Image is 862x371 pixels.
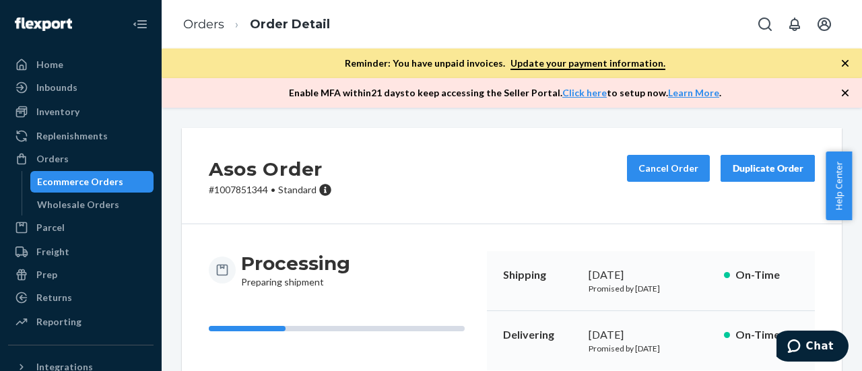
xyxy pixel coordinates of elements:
h3: Processing [241,251,350,275]
div: Parcel [36,221,65,234]
div: Wholesale Orders [37,198,119,211]
p: On-Time [735,267,799,283]
div: Preparing shipment [241,251,350,289]
button: Open account menu [811,11,838,38]
a: Learn More [668,87,719,98]
a: Click here [562,87,607,98]
div: Inventory [36,105,79,119]
p: Enable MFA within 21 days to keep accessing the Seller Portal. to setup now. . [289,86,721,100]
a: Inbounds [8,77,154,98]
a: Update your payment information. [510,57,665,70]
div: Inbounds [36,81,77,94]
div: Reporting [36,315,81,329]
button: Close Navigation [127,11,154,38]
p: # 1007851344 [209,183,332,197]
span: Standard [278,184,317,195]
img: Flexport logo [15,18,72,31]
div: Duplicate Order [732,162,803,175]
a: Ecommerce Orders [30,171,154,193]
a: Orders [183,17,224,32]
iframe: Opens a widget where you can chat to one of our agents [776,331,849,364]
div: [DATE] [589,327,713,343]
a: Parcel [8,217,154,238]
h2: Asos Order [209,155,332,183]
a: Reporting [8,311,154,333]
div: Ecommerce Orders [37,175,123,189]
div: Replenishments [36,129,108,143]
a: Order Detail [250,17,330,32]
div: Returns [36,291,72,304]
button: Open notifications [781,11,808,38]
a: Wholesale Orders [30,194,154,215]
div: Home [36,58,63,71]
p: Delivering [503,327,578,343]
button: Cancel Order [627,155,710,182]
a: Replenishments [8,125,154,147]
div: [DATE] [589,267,713,283]
button: Help Center [826,151,852,220]
p: Reminder: You have unpaid invoices. [345,57,665,70]
a: Freight [8,241,154,263]
span: • [271,184,275,195]
ol: breadcrumbs [172,5,341,44]
a: Home [8,54,154,75]
p: On-Time [735,327,799,343]
p: Shipping [503,267,578,283]
button: Open Search Box [752,11,778,38]
div: Prep [36,268,57,281]
div: Freight [36,245,69,259]
a: Returns [8,287,154,308]
div: Orders [36,152,69,166]
button: Duplicate Order [721,155,815,182]
a: Orders [8,148,154,170]
a: Inventory [8,101,154,123]
p: Promised by [DATE] [589,343,713,354]
p: Promised by [DATE] [589,283,713,294]
a: Prep [8,264,154,285]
